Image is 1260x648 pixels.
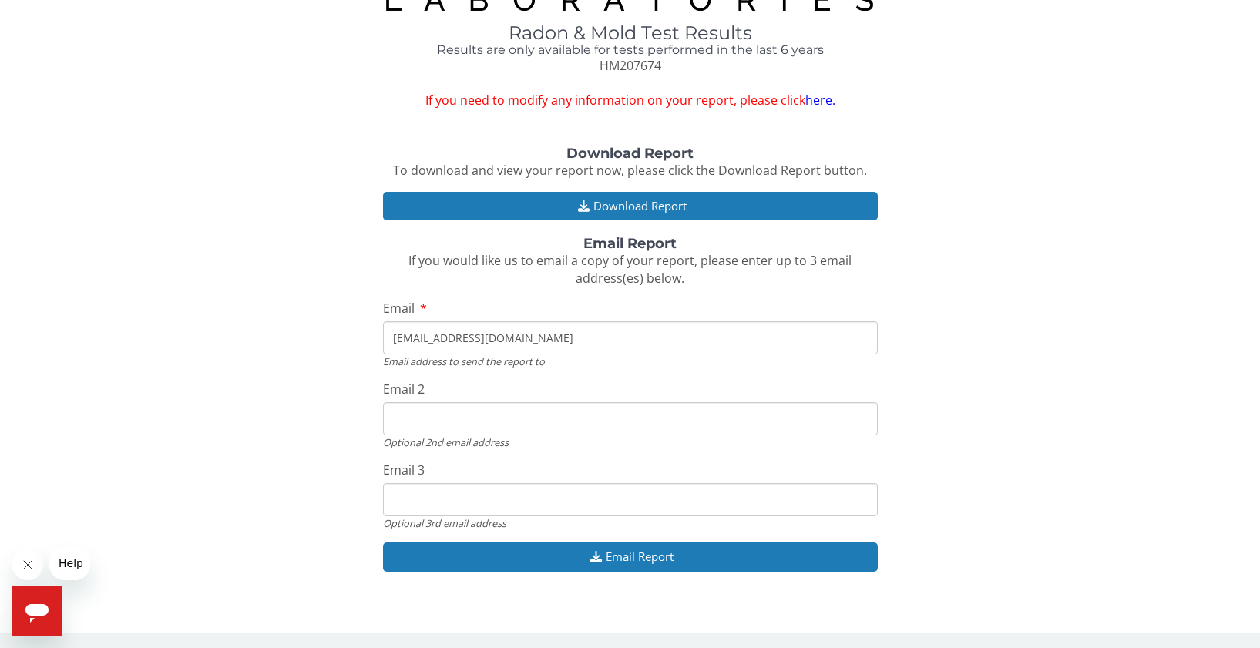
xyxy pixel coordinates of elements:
[383,192,878,220] button: Download Report
[12,586,62,636] iframe: Button to launch messaging window
[566,145,694,162] strong: Download Report
[383,462,425,478] span: Email 3
[383,92,878,109] span: If you need to modify any information on your report, please click
[383,381,425,398] span: Email 2
[383,516,878,530] div: Optional 3rd email address
[383,435,878,449] div: Optional 2nd email address
[383,300,415,317] span: Email
[383,43,878,57] h4: Results are only available for tests performed in the last 6 years
[408,252,852,287] span: If you would like us to email a copy of your report, please enter up to 3 email address(es) below.
[393,162,867,179] span: To download and view your report now, please click the Download Report button.
[49,546,90,580] iframe: Message from company
[12,549,43,580] iframe: Close message
[805,92,835,109] a: here.
[383,23,878,43] h1: Radon & Mold Test Results
[583,235,677,252] strong: Email Report
[600,57,661,74] span: HM207674
[383,542,878,571] button: Email Report
[383,354,878,368] div: Email address to send the report to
